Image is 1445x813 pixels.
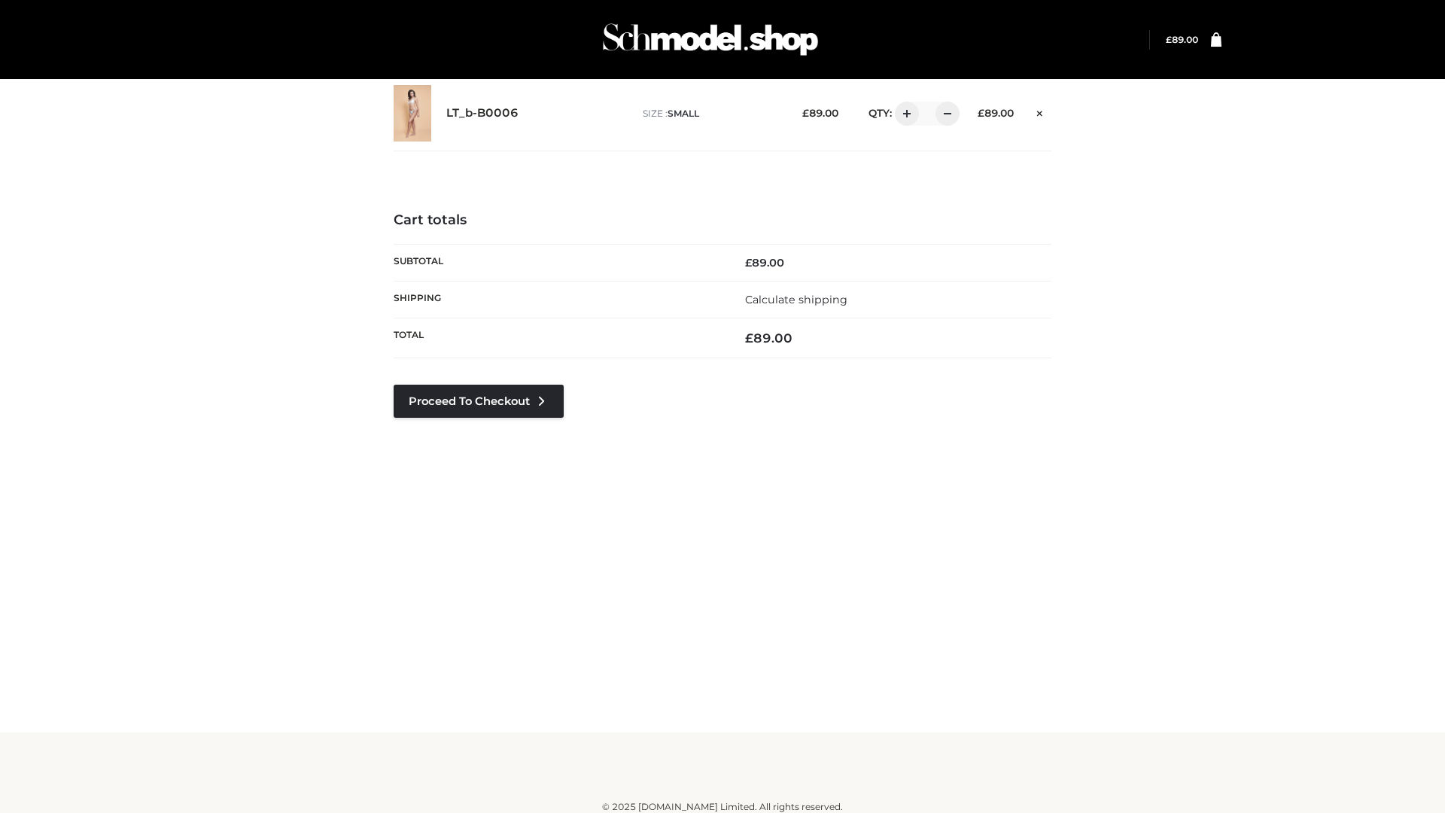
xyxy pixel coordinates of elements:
span: £ [978,107,984,119]
a: LT_b-B0006 [446,106,519,120]
span: £ [745,256,752,269]
bdi: 89.00 [802,107,838,119]
a: Calculate shipping [745,293,847,306]
bdi: 89.00 [1166,34,1198,45]
div: QTY: [853,102,954,126]
a: Proceed to Checkout [394,385,564,418]
th: Shipping [394,281,722,318]
h4: Cart totals [394,212,1051,229]
span: £ [802,107,809,119]
bdi: 89.00 [745,256,784,269]
p: size : [643,107,779,120]
a: Remove this item [1029,102,1051,121]
img: Schmodel Admin 964 [598,10,823,69]
bdi: 89.00 [745,330,792,346]
span: £ [1166,34,1172,45]
span: £ [745,330,753,346]
bdi: 89.00 [978,107,1014,119]
th: Total [394,318,722,358]
a: £89.00 [1166,34,1198,45]
th: Subtotal [394,244,722,281]
span: SMALL [668,108,699,119]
